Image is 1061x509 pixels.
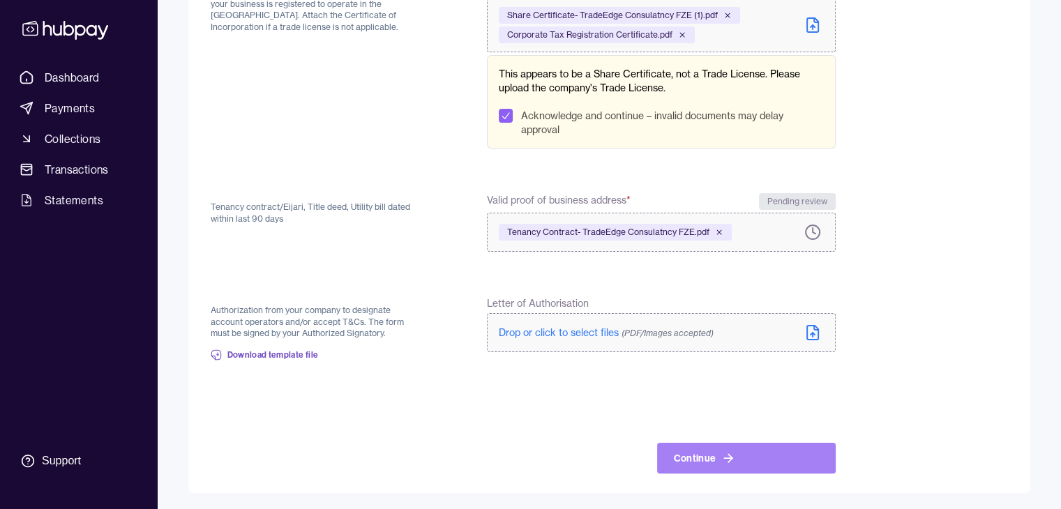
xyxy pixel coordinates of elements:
[14,126,143,151] a: Collections
[487,193,631,210] span: Valid proof of business address
[211,305,421,340] p: Authorization from your company to designate account operators and/or accept T&Cs. The form must ...
[45,161,109,178] span: Transactions
[45,130,100,147] span: Collections
[45,69,100,86] span: Dashboard
[507,10,718,21] span: Share Certificate- TradeEdge Consulatncy FZE (1).pdf
[499,67,823,95] p: This appears to be a Share Certificate, not a Trade License. Please upload the company's Trade Li...
[14,446,143,476] a: Support
[521,109,823,137] label: Acknowledge and continue – invalid documents may delay approval
[507,29,672,40] span: Corporate Tax Registration Certificate.pdf
[499,326,714,339] span: Drop or click to select files
[487,296,589,310] span: Letter of Authorisation
[14,157,143,182] a: Transactions
[227,349,319,360] span: Download template file
[14,65,143,90] a: Dashboard
[14,96,143,121] a: Payments
[14,188,143,213] a: Statements
[622,328,714,338] span: (PDF/Images accepted)
[45,100,95,116] span: Payments
[507,227,709,238] span: Tenancy Contract- TradeEdge Consulatncy FZE.pdf
[759,193,836,210] div: Pending review
[657,443,836,473] button: Continue
[42,453,81,469] div: Support
[211,202,421,225] p: Tenancy contract/Eijari, Title deed, Utility bill dated within last 90 days
[211,340,319,370] a: Download template file
[45,192,103,208] span: Statements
